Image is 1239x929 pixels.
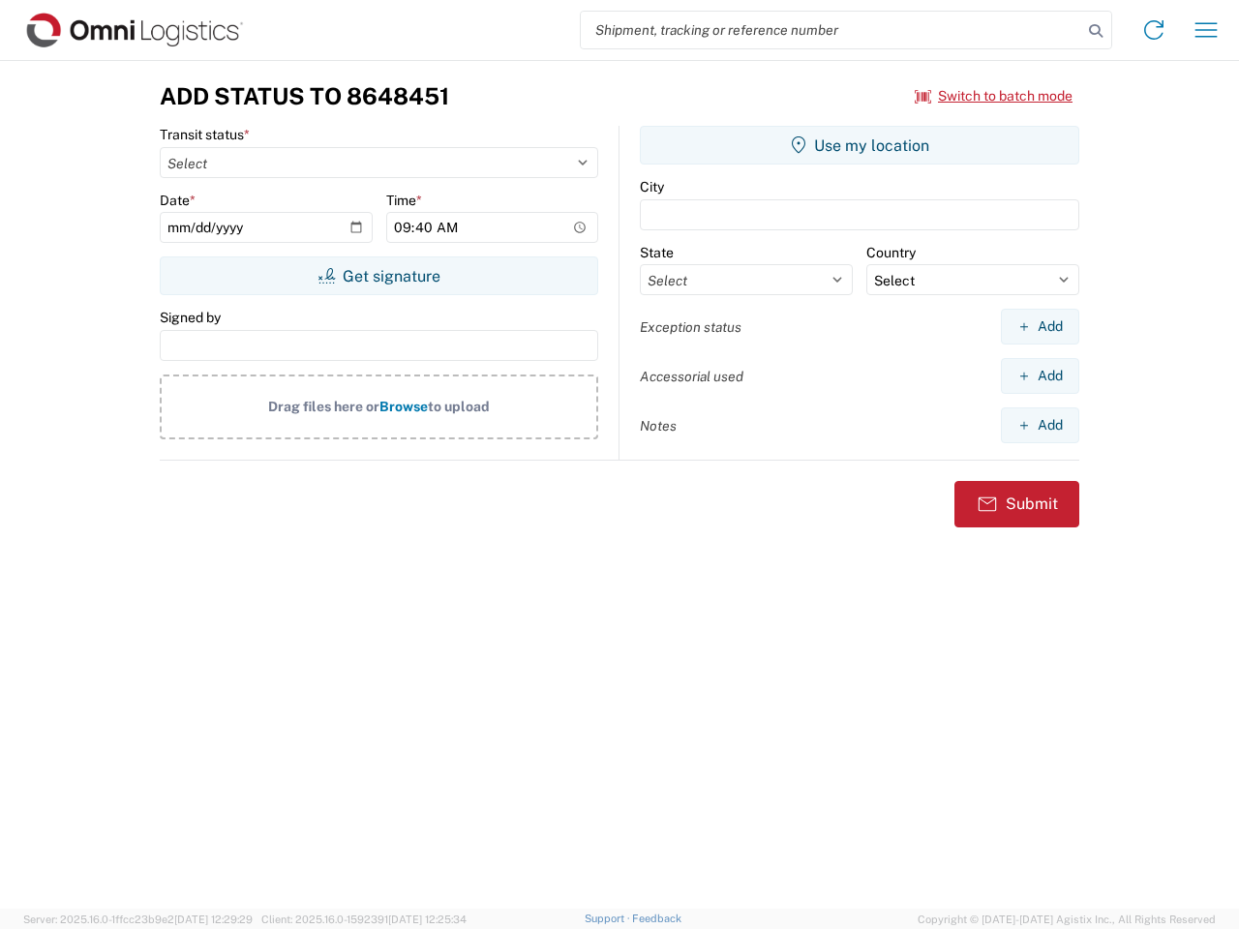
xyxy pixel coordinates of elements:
[640,178,664,195] label: City
[640,318,741,336] label: Exception status
[581,12,1082,48] input: Shipment, tracking or reference number
[428,399,490,414] span: to upload
[23,914,253,925] span: Server: 2025.16.0-1ffcc23b9e2
[160,256,598,295] button: Get signature
[160,309,221,326] label: Signed by
[640,244,674,261] label: State
[915,80,1073,112] button: Switch to batch mode
[954,481,1079,527] button: Submit
[261,914,467,925] span: Client: 2025.16.0-1592391
[640,368,743,385] label: Accessorial used
[640,126,1079,165] button: Use my location
[160,82,449,110] h3: Add Status to 8648451
[1001,309,1079,345] button: Add
[268,399,379,414] span: Drag files here or
[174,914,253,925] span: [DATE] 12:29:29
[866,244,916,261] label: Country
[160,126,250,143] label: Transit status
[386,192,422,209] label: Time
[388,914,467,925] span: [DATE] 12:25:34
[640,417,677,435] label: Notes
[585,913,633,924] a: Support
[632,913,681,924] a: Feedback
[379,399,428,414] span: Browse
[918,911,1216,928] span: Copyright © [DATE]-[DATE] Agistix Inc., All Rights Reserved
[160,192,196,209] label: Date
[1001,407,1079,443] button: Add
[1001,358,1079,394] button: Add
